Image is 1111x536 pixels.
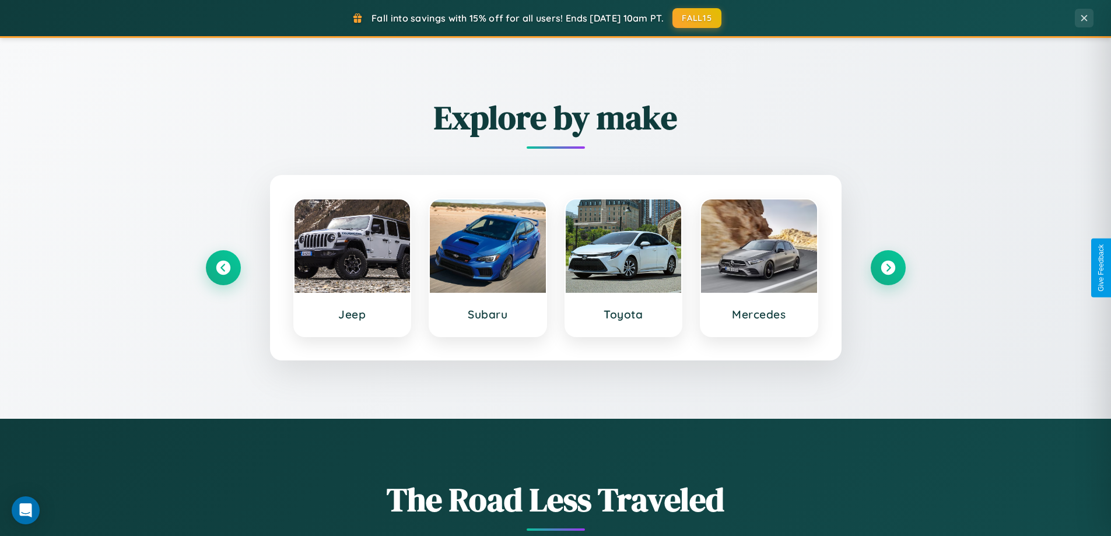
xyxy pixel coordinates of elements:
h3: Toyota [577,307,670,321]
div: Open Intercom Messenger [12,496,40,524]
button: FALL15 [672,8,721,28]
h1: The Road Less Traveled [206,477,906,522]
span: Fall into savings with 15% off for all users! Ends [DATE] 10am PT. [371,12,664,24]
h3: Subaru [441,307,534,321]
h3: Mercedes [713,307,805,321]
h2: Explore by make [206,95,906,140]
h3: Jeep [306,307,399,321]
div: Give Feedback [1097,244,1105,292]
